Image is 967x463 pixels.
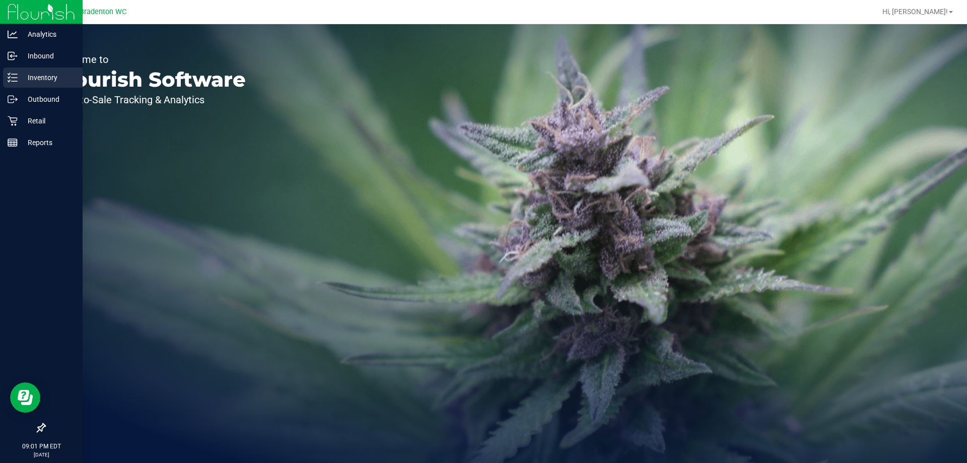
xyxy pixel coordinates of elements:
[882,8,948,16] span: Hi, [PERSON_NAME]!
[54,95,246,105] p: Seed-to-Sale Tracking & Analytics
[18,28,78,40] p: Analytics
[8,51,18,61] inline-svg: Inbound
[5,442,78,451] p: 09:01 PM EDT
[5,451,78,458] p: [DATE]
[8,73,18,83] inline-svg: Inventory
[18,93,78,105] p: Outbound
[8,29,18,39] inline-svg: Analytics
[18,72,78,84] p: Inventory
[8,94,18,104] inline-svg: Outbound
[8,138,18,148] inline-svg: Reports
[80,8,126,16] span: Bradenton WC
[10,382,40,413] iframe: Resource center
[18,115,78,127] p: Retail
[54,70,246,90] p: Flourish Software
[18,137,78,149] p: Reports
[18,50,78,62] p: Inbound
[8,116,18,126] inline-svg: Retail
[54,54,246,64] p: Welcome to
